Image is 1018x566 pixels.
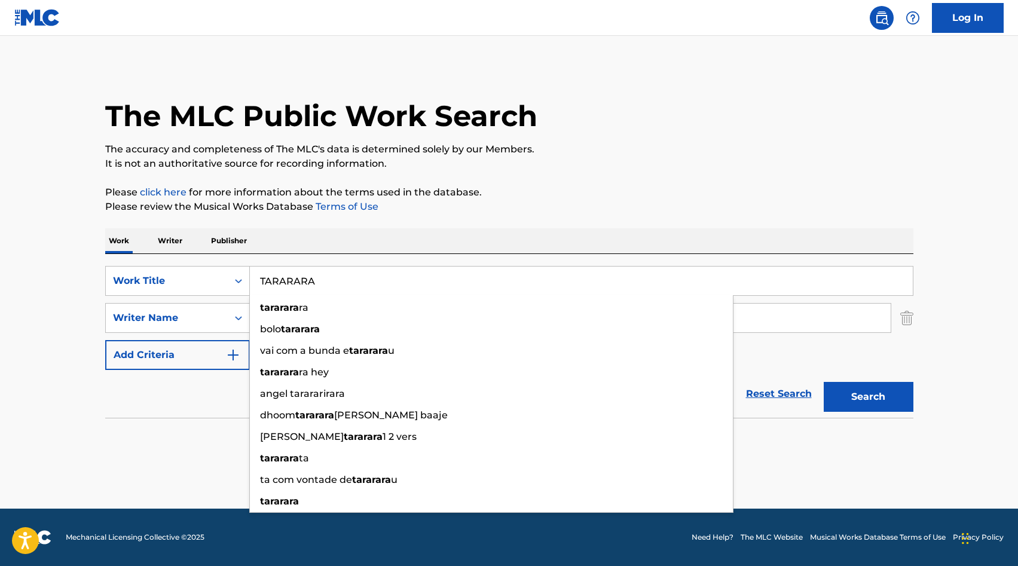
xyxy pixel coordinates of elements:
[906,11,920,25] img: help
[900,303,913,333] img: Delete Criterion
[740,381,818,407] a: Reset Search
[105,185,913,200] p: Please for more information about the terms used in the database.
[875,11,889,25] img: search
[105,142,913,157] p: The accuracy and completeness of The MLC's data is determined solely by our Members.
[932,3,1004,33] a: Log In
[260,409,295,421] span: dhoom
[105,157,913,171] p: It is not an authoritative source for recording information.
[207,228,250,253] p: Publisher
[299,452,309,464] span: ta
[140,186,187,198] a: click here
[113,311,221,325] div: Writer Name
[281,323,320,335] strong: tararara
[260,323,281,335] span: bolo
[958,509,1018,566] iframe: Chat Widget
[260,366,299,378] strong: tararara
[810,532,946,543] a: Musical Works Database Terms of Use
[388,345,395,356] span: u
[113,274,221,288] div: Work Title
[352,474,391,485] strong: tararara
[391,474,398,485] span: u
[741,532,803,543] a: The MLC Website
[105,266,913,418] form: Search Form
[260,474,352,485] span: ta com vontade de
[334,409,448,421] span: [PERSON_NAME] baaje
[962,521,969,556] div: Arrastrar
[901,6,925,30] div: Help
[260,388,345,399] span: angel tarararirara
[66,532,204,543] span: Mechanical Licensing Collective © 2025
[824,382,913,412] button: Search
[105,98,537,134] h1: The MLC Public Work Search
[295,409,334,421] strong: tararara
[953,532,1004,543] a: Privacy Policy
[313,201,378,212] a: Terms of Use
[383,431,417,442] span: 1 2 vers
[349,345,388,356] strong: tararara
[344,431,383,442] strong: tararara
[14,9,60,26] img: MLC Logo
[226,348,240,362] img: 9d2ae6d4665cec9f34b9.svg
[154,228,186,253] p: Writer
[260,431,344,442] span: [PERSON_NAME]
[260,302,299,313] strong: tararara
[14,530,51,544] img: logo
[692,532,733,543] a: Need Help?
[299,302,308,313] span: ra
[870,6,894,30] a: Public Search
[260,452,299,464] strong: tararara
[299,366,329,378] span: ra hey
[958,509,1018,566] div: Widget de chat
[105,228,133,253] p: Work
[260,495,299,507] strong: tararara
[260,345,349,356] span: vai com a bunda e
[105,200,913,214] p: Please review the Musical Works Database
[105,340,250,370] button: Add Criteria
